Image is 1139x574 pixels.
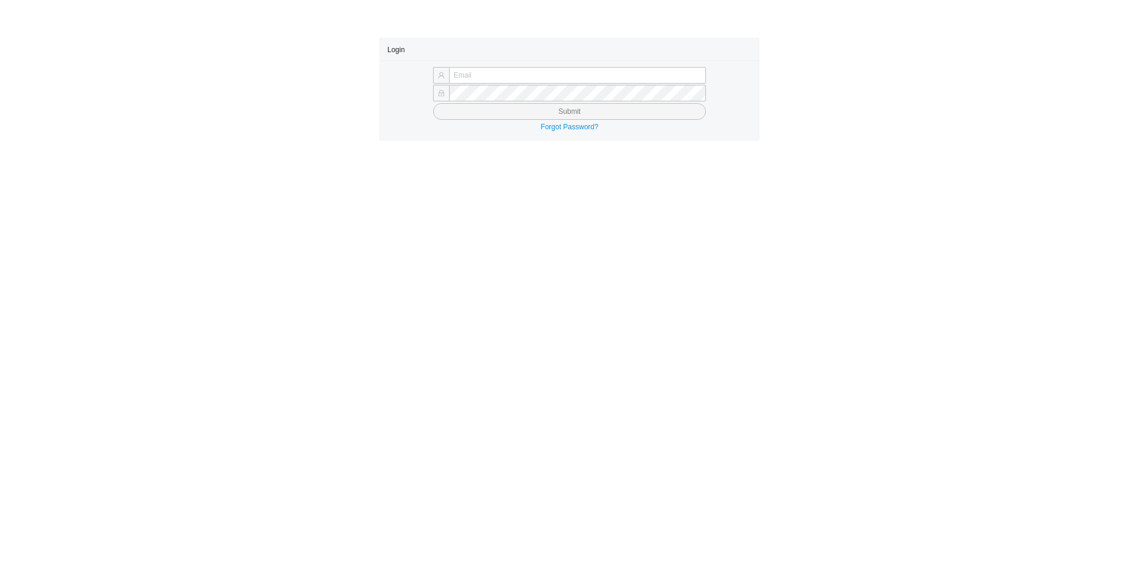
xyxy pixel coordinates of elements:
a: Forgot Password? [540,123,598,131]
button: Submit [433,103,706,120]
span: user [438,72,445,79]
div: Login [387,39,752,60]
span: lock [438,90,445,97]
input: Email [449,67,706,84]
